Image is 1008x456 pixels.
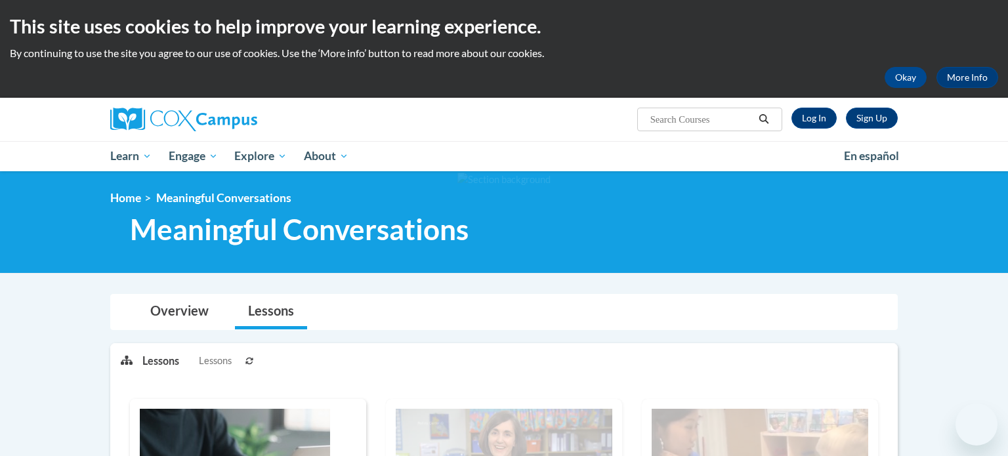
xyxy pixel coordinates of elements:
a: Engage [160,141,226,171]
span: Learn [110,148,152,164]
div: Main menu [91,141,917,171]
a: Log In [791,108,837,129]
a: Register [846,108,898,129]
a: About [295,141,357,171]
span: Meaningful Conversations [130,212,469,247]
a: Explore [226,141,295,171]
button: Search [754,112,774,127]
a: Home [110,191,141,205]
a: Overview [137,295,222,329]
span: Meaningful Conversations [156,191,291,205]
p: By continuing to use the site you agree to our use of cookies. Use the ‘More info’ button to read... [10,46,998,60]
span: Engage [169,148,218,164]
span: En español [844,149,899,163]
input: Search Courses [649,112,754,127]
iframe: Button to launch messaging window [955,404,997,446]
a: More Info [936,67,998,88]
span: Explore [234,148,287,164]
a: En español [835,142,908,170]
a: Lessons [235,295,307,329]
h2: This site uses cookies to help improve your learning experience. [10,13,998,39]
a: Learn [102,141,160,171]
span: About [304,148,348,164]
a: Cox Campus [110,108,360,131]
img: Section background [457,173,551,187]
button: Okay [885,67,927,88]
img: Cox Campus [110,108,257,131]
p: Lessons [142,354,179,368]
span: Lessons [199,354,232,368]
